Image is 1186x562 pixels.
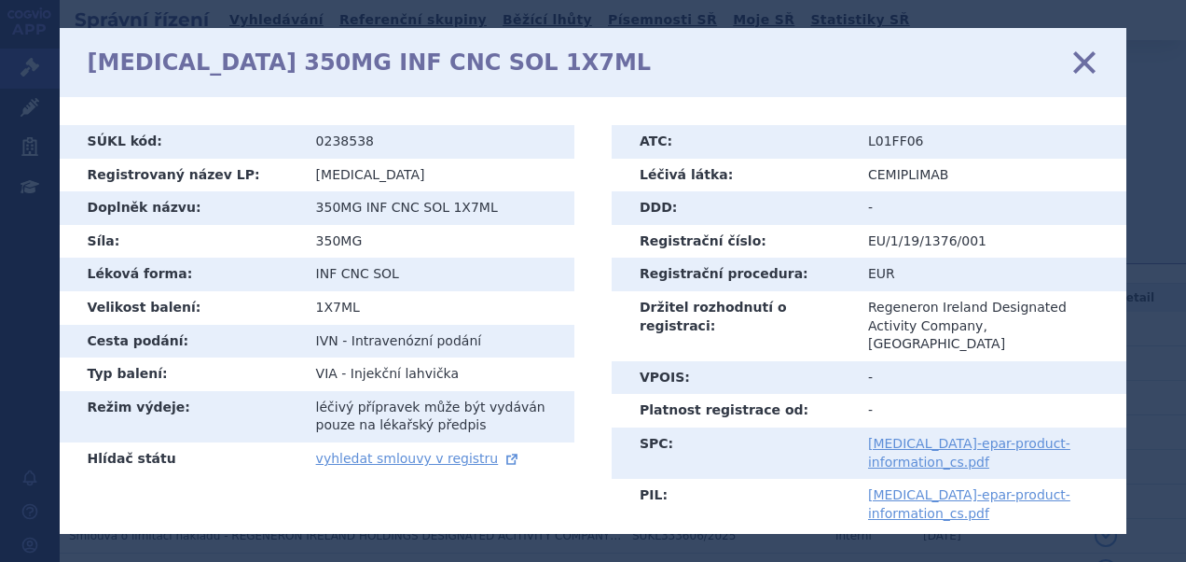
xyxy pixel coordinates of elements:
td: - [854,394,1126,428]
th: Držitel rozhodnutí o registraci: [612,291,854,361]
th: DDD: [612,191,854,225]
span: vyhledat smlouvy v registru [316,451,499,466]
td: EUR [854,258,1126,291]
th: VPOIS: [612,361,854,395]
td: 350MG [302,225,574,259]
th: Cesta podání: [60,325,302,358]
a: [MEDICAL_DATA]-epar-product-information_cs.pdf [868,487,1070,521]
th: Velikost balení: [60,291,302,325]
span: VIA [316,366,338,381]
th: Platnost registrace od: [612,394,854,428]
th: Registrační procedura: [612,258,854,291]
td: - [854,191,1126,225]
td: 0238538 [302,125,574,159]
a: vyhledat smlouvy v registru [316,451,521,466]
h1: [MEDICAL_DATA] 350MG INF CNC SOL 1X7ML [88,49,652,77]
td: [MEDICAL_DATA] [302,159,574,192]
th: Síla: [60,225,302,259]
th: Léčivá látka: [612,159,854,192]
td: INF CNC SOL [302,258,574,291]
a: [MEDICAL_DATA]-epar-product-information_cs.pdf [868,436,1070,470]
th: PIL: [612,479,854,530]
th: SÚKL kód: [60,125,302,159]
td: L01FF06 [854,125,1126,159]
th: Typ balení: [60,358,302,391]
span: Intravenózní podání [352,333,481,348]
td: 350MG INF CNC SOL 1X7ML [302,191,574,225]
th: Registrovaný název LP: [60,159,302,192]
th: Doplněk názvu: [60,191,302,225]
td: 1X7ML [302,291,574,325]
th: Režim výdeje: [60,391,302,443]
td: CEMIPLIMAB [854,159,1126,192]
th: Léková forma: [60,258,302,291]
td: Regeneron Ireland Designated Activity Company, [GEOGRAPHIC_DATA] [854,291,1126,361]
td: - [854,361,1126,395]
span: Injekční lahvička [351,366,459,381]
th: Registrační číslo: [612,225,854,259]
span: - [342,333,347,348]
td: léčivý přípravek může být vydáván pouze na lékařský předpis [302,391,574,443]
th: SPC: [612,428,854,479]
th: Hlídač státu [60,443,302,476]
span: - [341,366,346,381]
th: ATC: [612,125,854,159]
span: IVN [316,333,338,348]
td: EU/1/19/1376/001 [854,225,1126,259]
a: zavřít [1070,49,1098,77]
